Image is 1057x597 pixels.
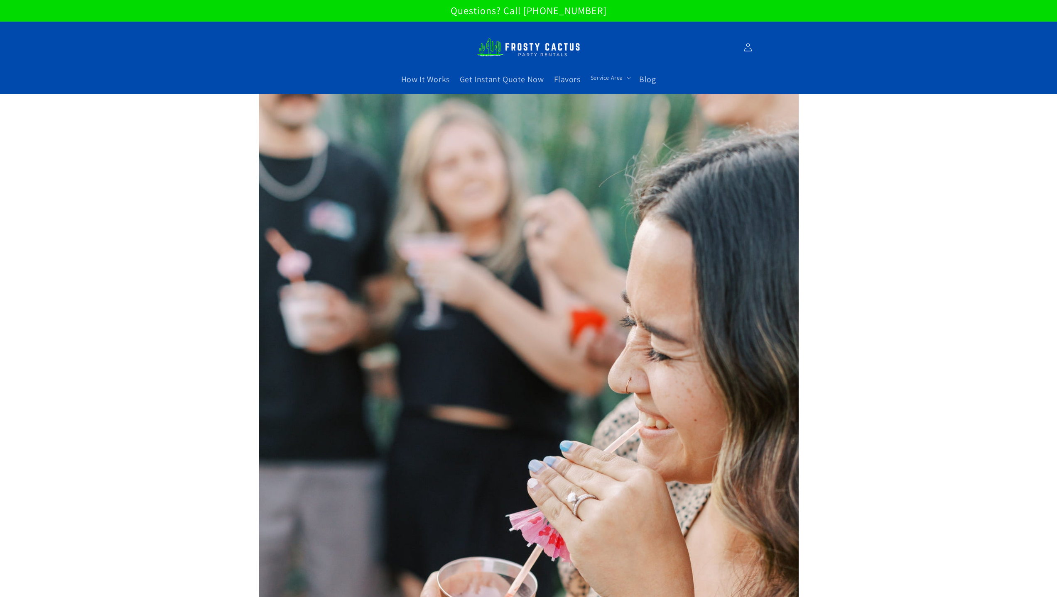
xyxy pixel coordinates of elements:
[639,74,656,85] span: Blog
[477,33,581,61] img: Frosty Cactus Margarita machine rentals Slushy machine rentals dirt soda dirty slushies
[586,69,634,86] summary: Service Area
[396,69,455,90] a: How It Works
[634,69,661,90] a: Blog
[549,69,586,90] a: Flavors
[554,74,581,85] span: Flavors
[401,74,450,85] span: How It Works
[455,69,549,90] a: Get Instant Quote Now
[591,74,623,81] span: Service Area
[460,74,544,85] span: Get Instant Quote Now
